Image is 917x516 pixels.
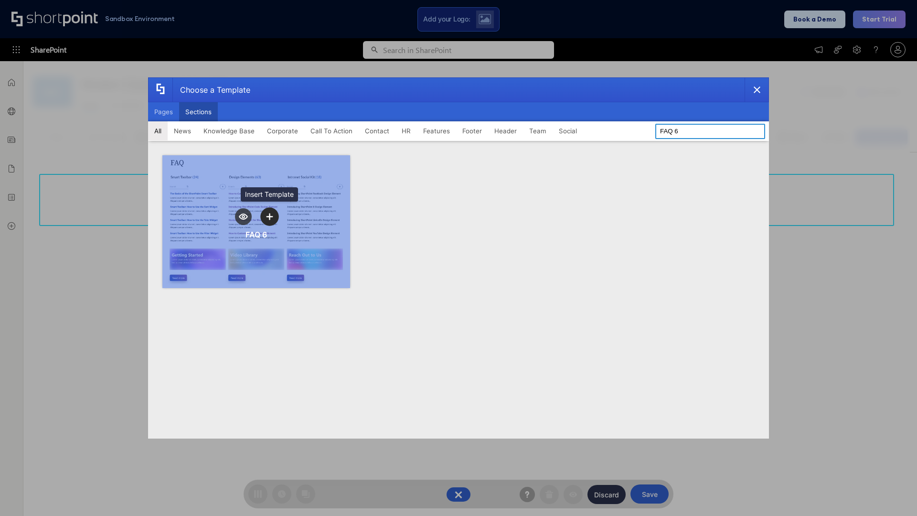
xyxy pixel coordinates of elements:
button: News [168,121,197,140]
button: Sections [179,102,218,121]
button: Header [488,121,523,140]
input: Search [655,124,765,139]
button: Contact [359,121,395,140]
iframe: Chat Widget [869,470,917,516]
button: Footer [456,121,488,140]
button: Social [553,121,583,140]
button: Pages [148,102,179,121]
button: Features [417,121,456,140]
div: Choose a Template [172,78,250,102]
div: template selector [148,77,769,439]
button: All [148,121,168,140]
button: HR [395,121,417,140]
button: Team [523,121,553,140]
div: FAQ 6 [245,230,267,239]
button: Call To Action [304,121,359,140]
button: Knowledge Base [197,121,261,140]
button: Corporate [261,121,304,140]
